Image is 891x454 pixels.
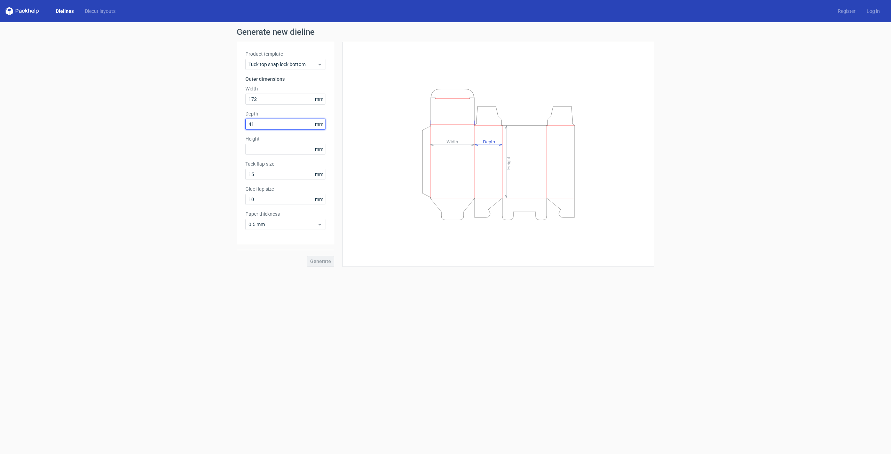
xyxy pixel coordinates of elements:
[861,8,885,15] a: Log in
[313,144,325,154] span: mm
[506,157,511,169] tspan: Height
[50,8,79,15] a: Dielines
[245,75,325,82] h3: Outer dimensions
[245,160,325,167] label: Tuck flap size
[245,50,325,57] label: Product template
[249,221,317,228] span: 0.5 mm
[447,139,458,144] tspan: Width
[79,8,121,15] a: Diecut layouts
[313,119,325,129] span: mm
[832,8,861,15] a: Register
[249,61,317,68] span: Tuck top snap lock bottom
[245,210,325,217] label: Paper thickness
[245,135,325,142] label: Height
[313,194,325,205] span: mm
[245,110,325,117] label: Depth
[245,185,325,192] label: Glue flap size
[245,85,325,92] label: Width
[237,28,654,36] h1: Generate new dieline
[313,169,325,180] span: mm
[483,139,495,144] tspan: Depth
[313,94,325,104] span: mm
